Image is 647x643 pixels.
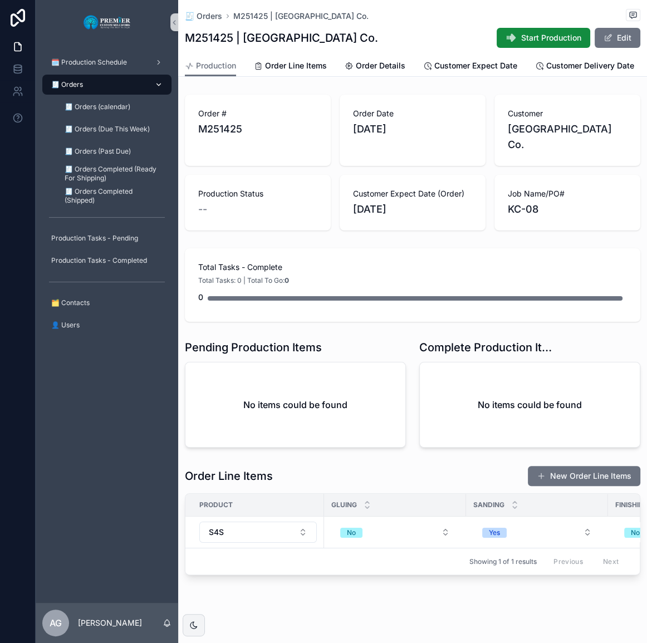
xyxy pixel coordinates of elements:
span: Job Name/PO# [508,188,627,199]
a: Select Button [473,522,601,543]
span: 🧾 Orders Completed (Ready For Shipping) [65,165,160,183]
button: Edit [595,28,640,48]
a: 🗂️ Contacts [42,293,171,313]
button: New Order Line Items [528,466,640,486]
span: AG [50,616,62,630]
span: Customer Delivery Date [546,60,634,71]
a: 🧾 Orders [42,75,171,95]
h2: No items could be found [478,398,582,411]
div: 0 [198,286,203,308]
span: [DATE] [353,202,472,217]
span: Production Tasks - Completed [51,256,147,265]
span: 🗓️ Production Schedule [51,58,127,67]
span: Total Tasks - Complete [198,262,627,273]
div: No [631,528,640,538]
span: Production Status [198,188,317,199]
a: 🧾 Orders Completed (Shipped) [56,186,171,206]
span: 👤 Users [51,321,80,330]
span: Production [196,60,236,71]
span: Start Production [521,32,581,43]
button: Select Button [331,522,459,542]
span: Total Tasks: 0 | Total To Go: [198,276,289,285]
a: Select Button [331,522,459,543]
span: M251425 [198,121,317,137]
span: Showing 1 of 1 results [469,557,537,566]
a: 🧾 Orders (Past Due) [56,141,171,161]
button: Select Button [473,522,601,542]
a: 🗓️ Production Schedule [42,52,171,72]
span: Customer [508,108,627,119]
p: [PERSON_NAME] [78,617,142,629]
span: 🧾 Orders Completed (Shipped) [65,187,160,205]
span: S4S [209,527,224,538]
span: 🧾 Orders (Due This Week) [65,125,150,134]
span: 🧾 Orders (Past Due) [65,147,131,156]
span: Product [199,500,233,509]
h1: Pending Production Items [185,340,322,355]
span: 🧾 Orders [51,80,83,89]
a: Order Line Items [254,56,327,78]
span: KC-08 [508,202,627,217]
a: Customer Expect Date [423,56,517,78]
span: Customer Expect Date [434,60,517,71]
span: Gluing [331,500,357,509]
a: 👤 Users [42,315,171,335]
a: Production [185,56,236,77]
span: 🗂️ Contacts [51,298,90,307]
a: M251425 | [GEOGRAPHIC_DATA] Co. [233,11,369,22]
a: Production Tasks - Pending [42,228,171,248]
h1: Order Line Items [185,468,273,484]
span: Order Details [356,60,405,71]
strong: 0 [285,276,289,284]
span: Order Line Items [265,60,327,71]
span: Customer Expect Date (Order) [353,188,472,199]
a: 🧾 Orders [185,11,222,22]
span: [DATE] [353,121,472,137]
button: Start Production [497,28,590,48]
span: Sanding [473,500,504,509]
div: Yes [489,528,500,538]
a: 🧾 Orders (calendar) [56,97,171,117]
h1: M251425 | [GEOGRAPHIC_DATA] Co. [185,30,378,46]
span: 🧾 Orders (calendar) [65,102,130,111]
a: Production Tasks - Completed [42,251,171,271]
a: 🧾 Orders Completed (Ready For Shipping) [56,164,171,184]
a: Select Button [199,521,317,543]
div: scrollable content [36,45,178,350]
span: Order Date [353,108,472,119]
a: 🧾 Orders (Due This Week) [56,119,171,139]
a: Order Details [345,56,405,78]
img: App logo [83,13,131,31]
span: Order # [198,108,317,119]
span: Production Tasks - Pending [51,234,138,243]
div: No [347,528,356,538]
h2: No items could be found [243,398,347,411]
span: -- [198,202,207,217]
a: Customer Delivery Date [535,56,634,78]
button: Select Button [199,522,317,543]
h1: Complete Production Items [419,340,557,355]
span: [GEOGRAPHIC_DATA] Co. [508,121,627,153]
